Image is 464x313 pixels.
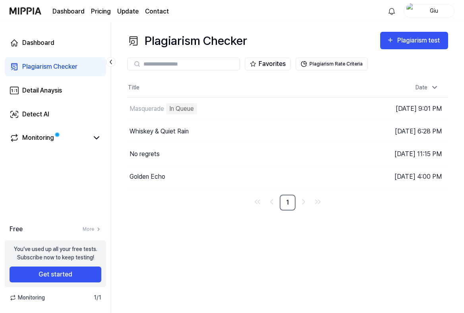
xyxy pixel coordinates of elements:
[10,224,23,234] span: Free
[368,120,448,143] td: [DATE] 6:28 PM
[10,294,45,302] span: Monitoring
[22,86,62,95] div: Detail Anaysis
[130,149,160,159] div: No regrets
[10,267,101,282] button: Get started
[297,195,310,208] a: Go to next page
[117,7,139,16] a: Update
[94,294,101,302] span: 1 / 1
[280,195,296,211] a: 1
[83,226,101,233] a: More
[130,104,164,114] div: Masquerade
[245,58,291,70] button: Favorites
[127,32,247,50] div: Plagiarism Checker
[418,6,449,15] div: Giu
[166,103,197,114] div: In Queue
[368,165,448,188] td: [DATE] 4:00 PM
[387,6,396,16] img: 알림
[368,143,448,165] td: [DATE] 11:15 PM
[5,105,106,124] a: Detect AI
[91,7,111,16] a: Pricing
[251,195,264,208] a: Go to first page
[412,81,442,94] div: Date
[127,78,368,97] th: Title
[406,3,416,19] img: profile
[145,7,169,16] a: Contact
[5,57,106,76] a: Plagiarism Checker
[368,97,448,120] td: [DATE] 9:01 PM
[10,133,89,143] a: Monitoring
[380,32,448,49] button: Plagiarism test
[5,81,106,100] a: Detail Anaysis
[265,195,278,208] a: Go to previous page
[311,195,324,208] a: Go to last page
[130,172,165,182] div: Golden Echo
[5,33,106,52] a: Dashboard
[296,58,368,70] button: Plagiarism Rate Criteria
[22,110,49,119] div: Detect AI
[52,7,85,16] a: Dashboard
[22,133,54,143] div: Monitoring
[127,195,448,211] nav: pagination
[130,127,189,136] div: Whiskey & Quiet Rain
[22,38,54,48] div: Dashboard
[397,35,442,46] div: Plagiarism test
[22,62,77,71] div: Plagiarism Checker
[14,245,97,262] div: You’ve used up all your free tests. Subscribe now to keep testing!
[404,4,454,18] button: profileGiu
